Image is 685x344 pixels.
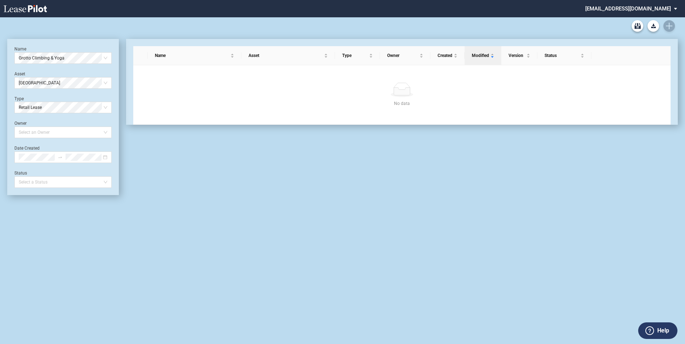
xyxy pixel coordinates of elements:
[380,46,430,65] th: Owner
[657,326,669,335] label: Help
[465,46,501,65] th: Modified
[501,46,537,65] th: Version
[335,46,380,65] th: Type
[19,102,107,113] span: Retail Lease
[645,20,661,32] md-menu: Download Blank Form List
[142,100,662,107] div: No data
[14,171,27,176] label: Status
[249,52,323,59] span: Asset
[387,52,418,59] span: Owner
[342,52,368,59] span: Type
[472,52,489,59] span: Modified
[14,146,40,151] label: Date Created
[632,20,643,32] a: Archive
[104,56,108,60] span: close-circle
[438,52,452,59] span: Created
[14,96,24,101] label: Type
[14,71,25,76] label: Asset
[155,52,229,59] span: Name
[537,46,591,65] th: Status
[19,53,107,63] span: Grotto Climbing & Yoga
[430,46,465,65] th: Created
[14,121,27,126] label: Owner
[545,52,579,59] span: Status
[58,155,63,160] span: to
[19,78,107,88] span: Silver Lake Village
[509,52,525,59] span: Version
[148,46,241,65] th: Name
[104,81,108,85] span: close-circle
[648,20,659,32] button: Download Blank Form
[104,106,108,109] span: close-circle
[638,322,677,339] button: Help
[14,47,26,52] label: Name
[241,46,335,65] th: Asset
[58,155,63,160] span: swap-right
